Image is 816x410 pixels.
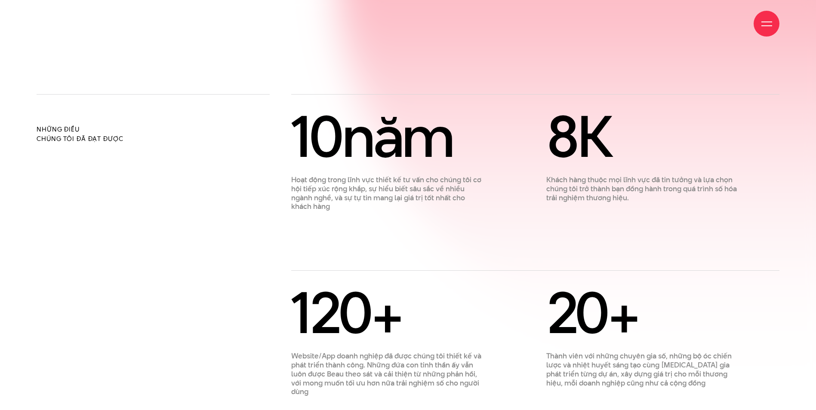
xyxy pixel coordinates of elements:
h2: Những điều chúng tôi đã đạt được [37,125,270,144]
div: + [291,286,482,340]
span: 10 [291,96,342,177]
span: 8 [546,96,578,177]
p: Khách hàng thuộc mọi lĩnh vực đã tin tưởng và lựa chọn chúng tôi trở thành bạn đồng hành trong qu... [546,175,737,202]
div: năm [291,110,482,163]
div: + [546,286,737,340]
span: 120 [291,272,371,353]
span: 20 [546,272,608,353]
p: Hoạt động trong lĩnh vực thiết kế tư vấn cho chúng tôi cơ hội tiếp xúc rộng khắp, sự hiểu biết sâ... [291,175,482,211]
div: K [546,110,737,163]
p: Website/App doanh nghiệp đã được chúng tôi thiết kế và phát triển thành công. Những đứa con tinh ... [291,352,482,396]
p: Thành viên với những chuyên gia số, những bộ óc chiến lược và nhiệt huyết sáng tạo cùng [MEDICAL_... [546,352,737,387]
